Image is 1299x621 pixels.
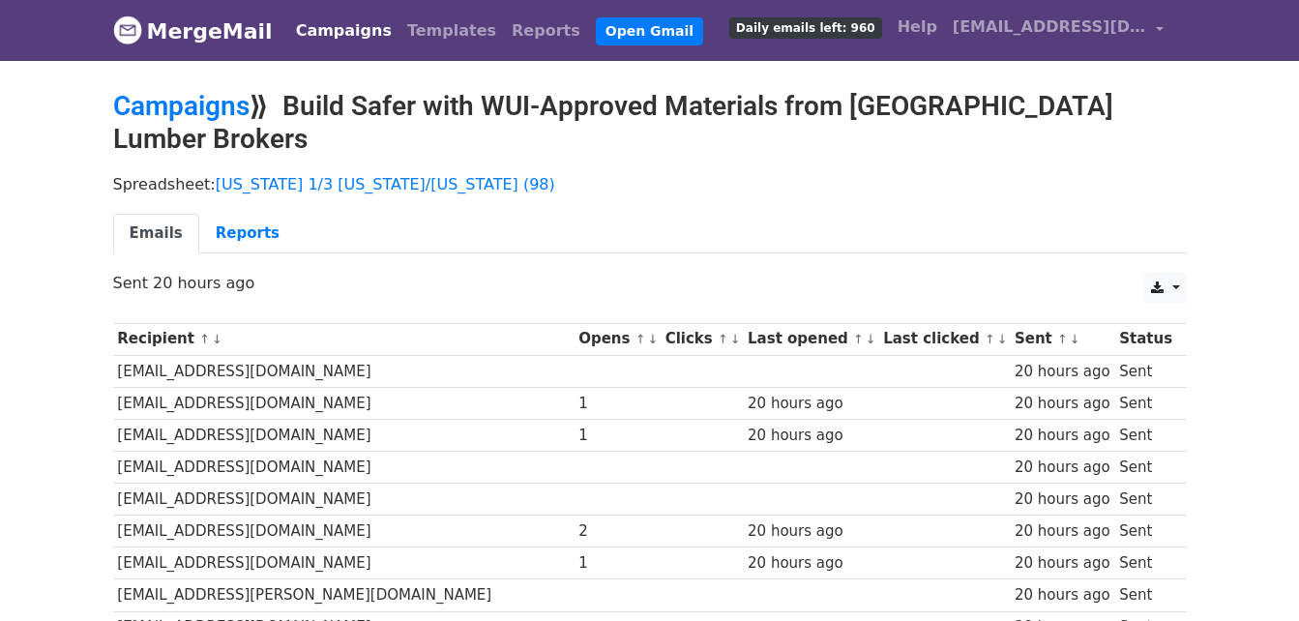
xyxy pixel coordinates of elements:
td: Sent [1114,516,1176,547]
td: [EMAIL_ADDRESS][DOMAIN_NAME] [113,484,575,516]
div: 2 [578,520,656,543]
img: MergeMail logo [113,15,142,44]
td: [EMAIL_ADDRESS][DOMAIN_NAME] [113,355,575,387]
td: [EMAIL_ADDRESS][DOMAIN_NAME] [113,516,575,547]
p: Sent 20 hours ago [113,273,1187,293]
a: Help [890,8,945,46]
td: [EMAIL_ADDRESS][DOMAIN_NAME] [113,387,575,419]
a: Daily emails left: 960 [722,8,890,46]
td: [EMAIL_ADDRESS][PERSON_NAME][DOMAIN_NAME] [113,579,575,611]
a: [EMAIL_ADDRESS][DOMAIN_NAME] [945,8,1171,53]
a: MergeMail [113,11,273,51]
a: ↓ [866,332,876,346]
a: ↑ [635,332,646,346]
a: Open Gmail [596,17,703,45]
a: ↑ [985,332,995,346]
span: [EMAIL_ADDRESS][DOMAIN_NAME] [953,15,1146,39]
a: ↓ [1070,332,1080,346]
th: Recipient [113,323,575,355]
div: 20 hours ago [748,425,873,447]
a: Reports [504,12,588,50]
td: [EMAIL_ADDRESS][DOMAIN_NAME] [113,547,575,579]
a: ↓ [997,332,1008,346]
div: 20 hours ago [1015,520,1110,543]
td: Sent [1114,547,1176,579]
a: ↑ [199,332,210,346]
div: 20 hours ago [748,520,873,543]
th: Last clicked [878,323,1010,355]
a: [US_STATE] 1/3 [US_STATE]/[US_STATE] (98) [216,175,555,193]
div: 1 [578,393,656,415]
div: 20 hours ago [1015,552,1110,575]
div: 20 hours ago [1015,393,1110,415]
th: Last opened [743,323,878,355]
div: 20 hours ago [1015,488,1110,511]
a: ↑ [853,332,864,346]
div: 20 hours ago [1015,457,1110,479]
h2: ⟫ Build Safer with WUI-Approved Materials from [GEOGRAPHIC_DATA] Lumber Brokers [113,90,1187,155]
a: Templates [399,12,504,50]
div: 20 hours ago [1015,425,1110,447]
span: Daily emails left: 960 [729,17,882,39]
td: Sent [1114,452,1176,484]
p: Spreadsheet: [113,174,1187,194]
a: Campaigns [288,12,399,50]
td: Sent [1114,419,1176,451]
td: Sent [1114,579,1176,611]
td: [EMAIL_ADDRESS][DOMAIN_NAME] [113,452,575,484]
div: 20 hours ago [1015,361,1110,383]
a: Reports [199,214,296,253]
a: ↑ [718,332,728,346]
a: ↓ [647,332,658,346]
div: 20 hours ago [748,393,873,415]
a: ↓ [212,332,222,346]
th: Status [1114,323,1176,355]
td: Sent [1114,484,1176,516]
th: Opens [574,323,661,355]
a: ↓ [730,332,741,346]
a: Emails [113,214,199,253]
td: Sent [1114,355,1176,387]
div: 20 hours ago [1015,584,1110,606]
div: 20 hours ago [748,552,873,575]
th: Sent [1010,323,1114,355]
th: Clicks [661,323,743,355]
div: 1 [578,552,656,575]
a: Campaigns [113,90,250,122]
a: ↑ [1057,332,1068,346]
td: Sent [1114,387,1176,419]
td: [EMAIL_ADDRESS][DOMAIN_NAME] [113,419,575,451]
div: 1 [578,425,656,447]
